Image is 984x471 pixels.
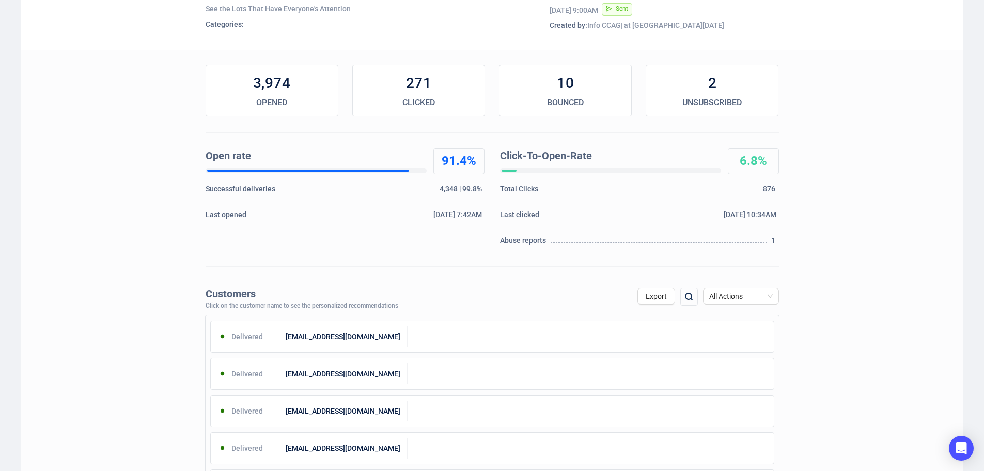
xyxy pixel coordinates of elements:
[211,363,284,384] div: Delivered
[616,5,628,12] span: Sent
[606,6,612,12] span: send
[206,302,398,310] div: Click on the customer name to see the personalized recommendations
[206,209,249,225] div: Last opened
[646,292,667,300] span: Export
[550,5,598,16] div: [DATE] 9:00AM
[206,97,338,109] div: OPENED
[763,184,778,199] div: 876
[500,148,717,164] div: Click-To-Open-Rate
[206,184,277,199] div: Successful deliveries
[500,184,541,199] div: Total Clicks
[206,20,244,28] span: Categories:
[637,288,675,305] button: Export
[283,326,408,347] div: [EMAIL_ADDRESS][DOMAIN_NAME]
[440,184,484,199] div: 4,348 | 99.8%
[283,401,408,421] div: [EMAIL_ADDRESS][DOMAIN_NAME]
[206,4,534,14] div: See the Lots That Have Everyone's Attention
[206,73,338,94] div: 3,974
[728,153,778,170] div: 6.8%
[206,288,398,300] div: Customers
[646,73,778,94] div: 2
[550,21,587,29] span: Created by:
[949,436,974,461] div: Open Intercom Messenger
[353,73,485,94] div: 271
[724,209,779,225] div: [DATE] 10:34AM
[211,401,284,421] div: Delivered
[433,209,485,225] div: [DATE] 7:42AM
[283,438,408,459] div: [EMAIL_ADDRESS][DOMAIN_NAME]
[683,291,695,303] img: search.png
[771,235,778,251] div: 1
[434,153,484,170] div: 91.4%
[206,148,423,164] div: Open rate
[646,97,778,109] div: UNSUBSCRIBED
[500,209,542,225] div: Last clicked
[499,97,631,109] div: BOUNCED
[550,20,779,31] div: Info CCAG | at [GEOGRAPHIC_DATA][DATE]
[211,438,284,459] div: Delivered
[499,73,631,94] div: 10
[353,97,485,109] div: CLICKED
[709,288,773,304] span: All Actions
[211,326,284,347] div: Delivered
[283,363,408,384] div: [EMAIL_ADDRESS][DOMAIN_NAME]
[500,235,549,251] div: Abuse reports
